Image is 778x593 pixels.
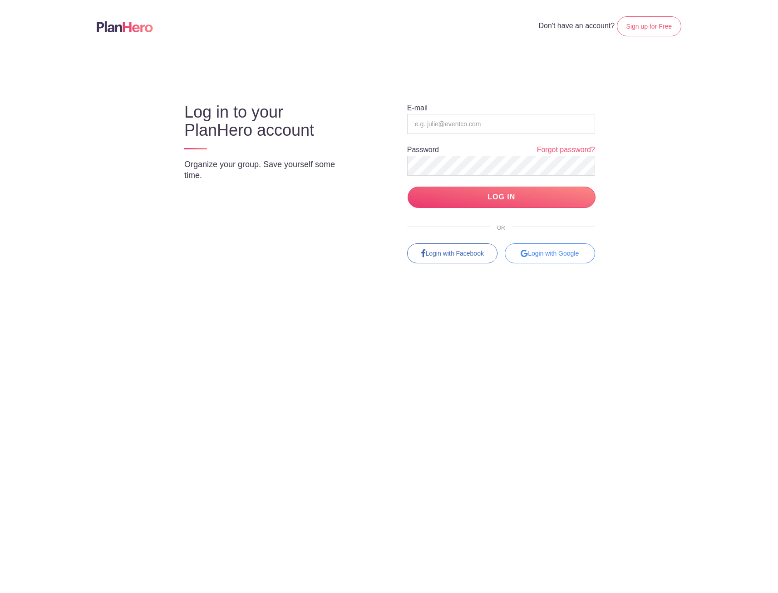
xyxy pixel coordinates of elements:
label: E-mail [407,104,428,112]
p: Organize your group. Save yourself some time. [184,159,355,181]
input: LOG IN [408,187,596,208]
a: Sign up for Free [617,16,681,36]
h3: Log in to your PlanHero account [184,103,355,139]
a: Forgot password? [537,145,595,155]
input: e.g. julie@eventco.com [407,114,595,134]
span: OR [490,225,512,231]
img: Logo main planhero [97,21,153,32]
a: Login with Facebook [407,243,497,263]
label: Password [407,146,439,153]
div: Login with Google [505,243,595,263]
span: Don't have an account? [539,22,615,30]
